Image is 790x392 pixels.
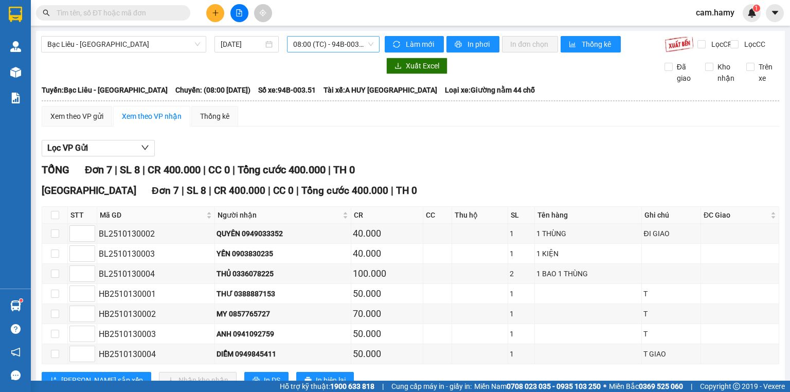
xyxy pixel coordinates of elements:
div: 70.000 [353,307,421,321]
span: Miền Nam [474,381,601,392]
div: T [643,328,699,340]
span: SL 8 [187,185,206,197]
div: 1 [510,248,533,259]
span: file-add [236,9,243,16]
div: T [643,288,699,299]
span: Lọc CC [740,39,767,50]
strong: 1900 633 818 [330,382,374,390]
span: CC 0 [208,164,230,176]
button: sort-ascending[PERSON_NAME] sắp xếp [42,372,151,388]
span: | [391,185,393,197]
span: Hỗ trợ kỹ thuật: [280,381,374,392]
div: DIỄM 0949845411 [217,348,349,360]
th: Tên hàng [535,207,642,224]
div: QUYÊN 0949033352 [217,228,349,239]
div: 50.000 [353,287,421,301]
div: 1 [510,228,533,239]
input: 13/10/2025 [221,39,263,50]
div: 1 [510,308,533,319]
span: aim [259,9,266,16]
th: STT [68,207,97,224]
span: Loại xe: Giường nằm 44 chỗ [445,84,535,96]
button: downloadNhập kho nhận [159,372,237,388]
img: solution-icon [10,93,21,103]
img: logo-vxr [9,7,22,22]
span: Mã GD [100,209,204,221]
span: In biên lai [316,375,346,386]
th: SL [508,207,535,224]
span: | [232,164,235,176]
span: TH 0 [396,185,417,197]
span: [PERSON_NAME] sắp xếp [61,375,143,386]
span: message [11,370,21,380]
div: 40.000 [353,246,421,261]
img: 9k= [665,36,694,52]
span: 08:00 (TC) - 94B-003.51 [293,37,374,52]
div: ĐI GIAO [643,228,699,239]
div: ANH 0941092759 [217,328,349,340]
span: notification [11,347,21,357]
span: Chuyến: (08:00 [DATE]) [175,84,250,96]
span: printer [253,377,260,385]
td: BL2510130004 [97,264,215,284]
sup: 1 [753,5,760,12]
span: Cung cấp máy in - giấy in: [391,381,472,392]
td: BL2510130003 [97,244,215,264]
span: Đơn 7 [152,185,179,197]
button: Lọc VP Gửi [42,140,155,156]
span: | [296,185,299,197]
img: warehouse-icon [10,41,21,52]
b: Tuyến: Bạc Liêu - [GEOGRAPHIC_DATA] [42,86,168,94]
div: 1 BAO 1 THÙNG [536,268,640,279]
span: Lọc VP Gửi [47,141,88,154]
span: download [394,62,402,70]
span: Đơn 7 [85,164,112,176]
td: BL2510130002 [97,224,215,244]
span: In DS [264,375,280,386]
div: THƯ 0388887153 [217,288,349,299]
span: caret-down [770,8,780,17]
button: downloadXuất Excel [386,58,447,74]
span: [GEOGRAPHIC_DATA] [42,185,136,197]
div: Xem theo VP gửi [50,111,103,122]
div: HB2510130001 [99,288,213,300]
span: Làm mới [406,39,436,50]
span: ⚪️ [603,384,606,388]
span: TỔNG [42,164,69,176]
span: SL 8 [120,164,140,176]
span: | [142,164,145,176]
div: 1 [510,288,533,299]
span: | [382,381,384,392]
div: BL2510130003 [99,247,213,260]
th: Thu hộ [452,207,508,224]
span: sort-ascending [50,377,57,385]
td: HB2510130001 [97,284,215,304]
div: BL2510130002 [99,227,213,240]
span: Người nhận [218,209,340,221]
img: warehouse-icon [10,67,21,78]
span: CR 400.000 [214,185,265,197]
div: 1 [510,328,533,340]
div: HB2510130003 [99,328,213,341]
span: Trên xe [755,61,780,84]
div: T GIAO [643,348,699,360]
div: HB2510130002 [99,308,213,320]
span: | [691,381,692,392]
button: printerIn biên lai [296,372,354,388]
span: | [182,185,184,197]
div: Thống kê [200,111,229,122]
div: THỦ 0336078225 [217,268,349,279]
div: 40.000 [353,226,421,241]
img: icon-new-feature [747,8,757,17]
button: In đơn chọn [502,36,558,52]
span: | [209,185,211,197]
span: copyright [733,383,740,390]
div: HB2510130004 [99,348,213,361]
button: printerIn phơi [446,36,499,52]
span: ĐC Giao [704,209,768,221]
span: In phơi [468,39,491,50]
span: | [203,164,206,176]
div: 50.000 [353,327,421,341]
div: T [643,308,699,319]
span: Bạc Liêu - Sài Gòn [47,37,200,52]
